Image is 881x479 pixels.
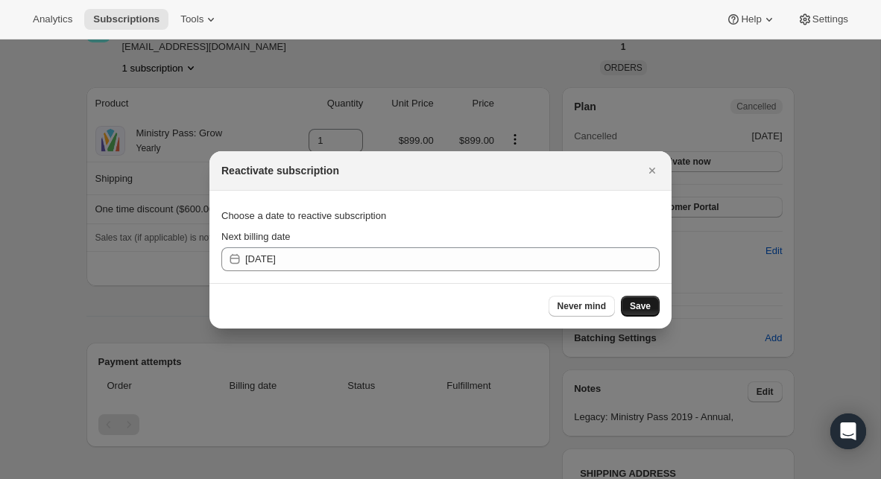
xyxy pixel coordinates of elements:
span: Save [630,300,651,312]
button: Tools [171,9,227,30]
button: Settings [789,9,857,30]
span: Subscriptions [93,13,160,25]
h2: Reactivate subscription [221,163,339,178]
span: Tools [180,13,203,25]
span: Analytics [33,13,72,25]
button: Save [621,296,660,317]
button: Never mind [549,296,615,317]
button: Close [642,160,663,181]
div: Open Intercom Messenger [830,413,866,449]
span: Help [741,13,761,25]
button: Analytics [24,9,81,30]
span: Settings [812,13,848,25]
button: Help [717,9,785,30]
span: Next billing date [221,231,291,242]
span: Never mind [558,300,606,312]
button: Subscriptions [84,9,168,30]
div: Choose a date to reactive subscription [221,203,660,229]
